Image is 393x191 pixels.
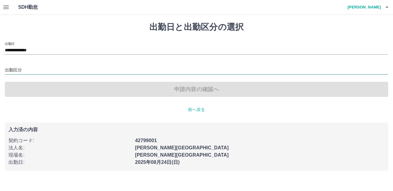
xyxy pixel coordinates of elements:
[8,127,385,132] p: 入力済の内容
[135,138,157,143] b: 42799001
[5,22,388,32] h1: 出勤日と出勤区分の選択
[8,151,132,159] p: 現場名 :
[5,41,15,46] label: 出勤日
[135,160,180,165] b: 2025年08月24日(日)
[5,107,388,113] p: 前へ戻る
[135,152,229,158] b: [PERSON_NAME][GEOGRAPHIC_DATA]
[8,159,132,166] p: 出勤日 :
[8,144,132,151] p: 法人名 :
[135,145,229,150] b: [PERSON_NAME][GEOGRAPHIC_DATA]
[8,137,132,144] p: 契約コード :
